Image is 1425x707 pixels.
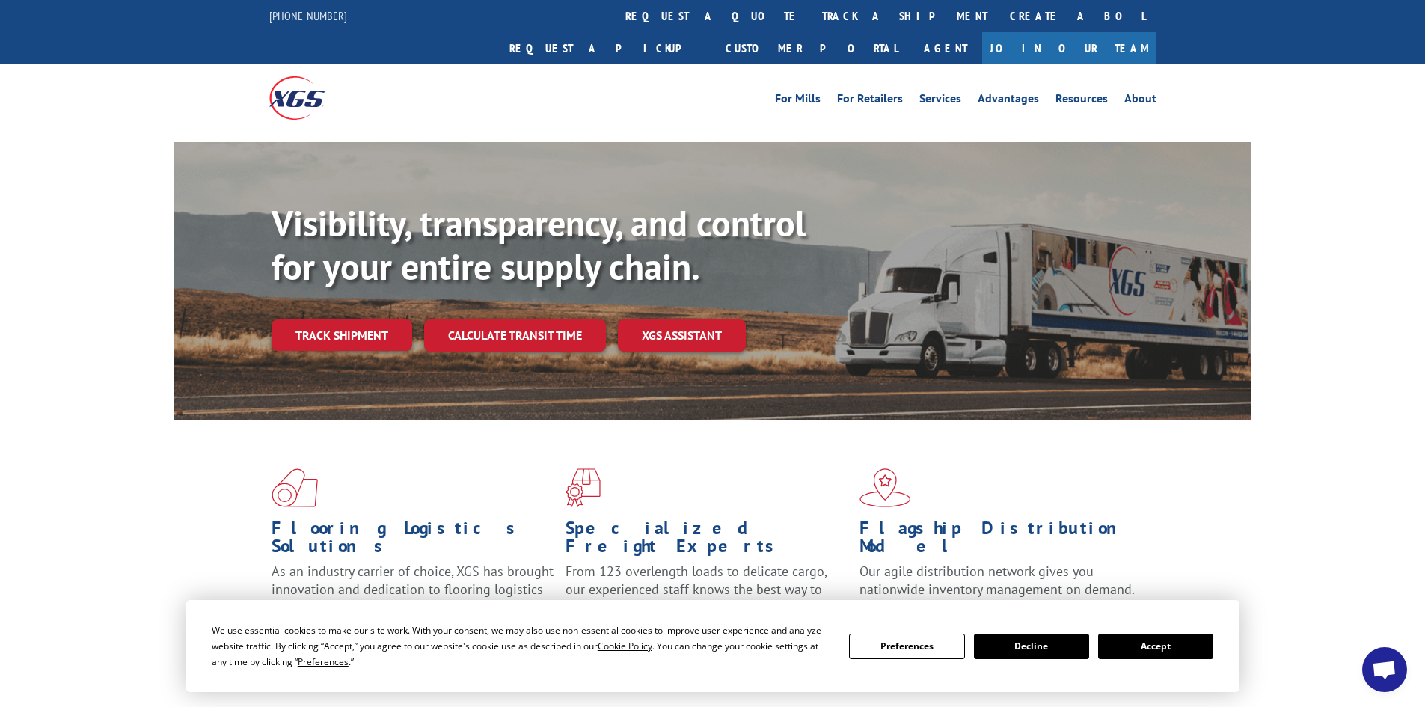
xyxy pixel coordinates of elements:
[272,563,554,616] span: As an industry carrier of choice, XGS has brought innovation and dedication to flooring logistics...
[212,622,831,670] div: We use essential cookies to make our site work. With your consent, we may also use non-essential ...
[566,468,601,507] img: xgs-icon-focused-on-flooring-red
[269,8,347,23] a: [PHONE_NUMBER]
[424,319,606,352] a: Calculate transit time
[272,200,806,290] b: Visibility, transparency, and control for your entire supply chain.
[566,519,848,563] h1: Specialized Freight Experts
[618,319,746,352] a: XGS ASSISTANT
[186,600,1239,692] div: Cookie Consent Prompt
[598,640,652,652] span: Cookie Policy
[909,32,982,64] a: Agent
[978,93,1039,109] a: Advantages
[849,634,964,659] button: Preferences
[1098,634,1213,659] button: Accept
[837,93,903,109] a: For Retailers
[1055,93,1108,109] a: Resources
[859,468,911,507] img: xgs-icon-flagship-distribution-model-red
[1362,647,1407,692] div: Open chat
[859,519,1142,563] h1: Flagship Distribution Model
[859,563,1135,598] span: Our agile distribution network gives you nationwide inventory management on demand.
[566,563,848,629] p: From 123 overlength loads to delicate cargo, our experienced staff knows the best way to move you...
[714,32,909,64] a: Customer Portal
[498,32,714,64] a: Request a pickup
[982,32,1156,64] a: Join Our Team
[919,93,961,109] a: Services
[298,655,349,668] span: Preferences
[272,468,318,507] img: xgs-icon-total-supply-chain-intelligence-red
[272,519,554,563] h1: Flooring Logistics Solutions
[272,319,412,351] a: Track shipment
[775,93,821,109] a: For Mills
[1124,93,1156,109] a: About
[974,634,1089,659] button: Decline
